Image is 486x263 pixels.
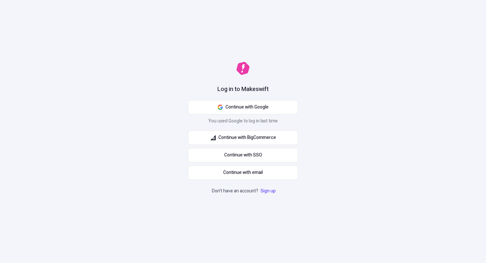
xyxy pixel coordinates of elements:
a: Continue with SSO [188,148,298,162]
button: Continue with email [188,166,298,180]
h1: Log in to Makeswift [217,85,269,94]
span: Continue with Google [226,104,269,111]
button: Continue with BigCommerce [188,131,298,145]
button: Continue with Google [188,100,298,114]
a: Sign up [259,188,277,194]
span: Continue with email [223,169,263,176]
p: You used Google to log in last time [188,118,298,127]
p: Don't have an account? [212,188,277,195]
span: Continue with BigCommerce [218,134,276,141]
